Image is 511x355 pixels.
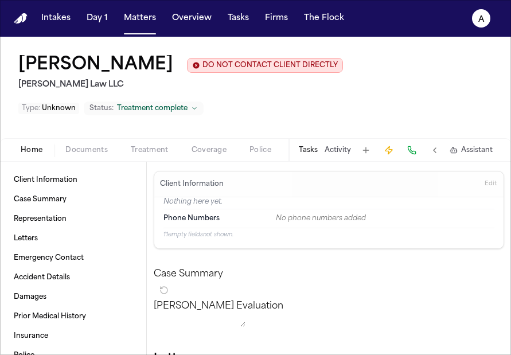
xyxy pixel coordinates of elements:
[299,8,349,29] button: The Flock
[119,8,161,29] button: Matters
[358,142,374,158] button: Add Task
[154,267,504,281] h2: Case Summary
[65,146,108,155] span: Documents
[9,229,137,248] a: Letters
[450,146,493,155] button: Assistant
[299,146,318,155] button: Tasks
[249,146,271,155] span: Police
[163,197,494,209] p: Nothing here yet.
[202,61,338,70] span: DO NOT CONTACT CLIENT DIRECTLY
[21,146,42,155] span: Home
[84,102,204,115] button: Change status from Treatment complete
[18,78,343,92] h2: [PERSON_NAME] Law LLC
[461,146,493,155] span: Assistant
[18,55,173,76] h1: [PERSON_NAME]
[14,13,28,24] a: Home
[276,214,494,223] div: No phone numbers added
[9,171,137,189] a: Client Information
[163,231,494,239] p: 11 empty fields not shown.
[9,249,137,267] a: Emergency Contact
[14,13,28,24] img: Finch Logo
[89,104,114,113] span: Status:
[37,8,75,29] button: Intakes
[22,105,40,112] span: Type :
[82,8,112,29] button: Day 1
[9,210,137,228] a: Representation
[260,8,292,29] button: Firms
[481,175,500,193] button: Edit
[381,142,397,158] button: Create Immediate Task
[158,180,226,189] h3: Client Information
[154,299,504,313] p: [PERSON_NAME] Evaluation
[42,105,76,112] span: Unknown
[131,146,169,155] span: Treatment
[9,307,137,326] a: Prior Medical History
[9,268,137,287] a: Accident Details
[163,214,220,223] span: Phone Numbers
[18,103,79,114] button: Edit Type: Unknown
[223,8,253,29] button: Tasks
[485,180,497,188] span: Edit
[404,142,420,158] button: Make a Call
[325,146,351,155] button: Activity
[167,8,216,29] button: Overview
[192,146,227,155] span: Coverage
[117,104,188,113] span: Treatment complete
[9,288,137,306] a: Damages
[187,58,343,73] button: Edit client contact restriction
[9,327,137,345] a: Insurance
[18,55,173,76] button: Edit matter name
[9,190,137,209] a: Case Summary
